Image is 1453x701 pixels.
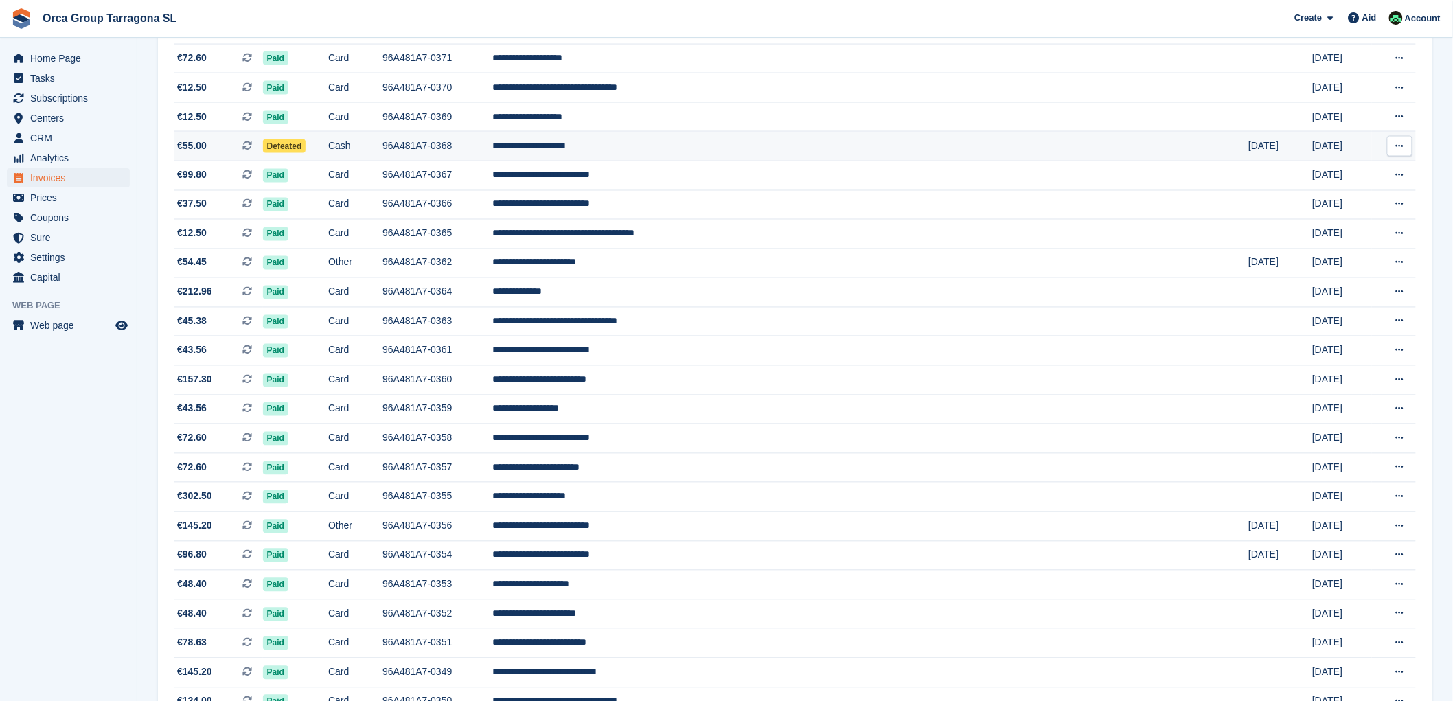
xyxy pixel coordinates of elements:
[267,580,284,590] font: Paid
[1312,316,1342,327] font: [DATE]
[382,316,452,327] font: 96A481A7-0363
[328,257,352,268] font: Other
[1312,111,1342,122] font: [DATE]
[7,128,130,148] a: menu
[113,317,130,334] a: Store Preview
[382,198,452,209] font: 96A481A7-0366
[177,345,207,356] font: €43.56
[328,228,349,239] font: Card
[1312,608,1342,619] font: [DATE]
[7,89,130,108] a: menu
[382,82,452,93] font: 96A481A7-0370
[177,198,207,209] font: €37.50
[267,376,284,385] font: Paid
[177,491,212,502] font: €302.50
[382,52,452,63] font: 96A481A7-0371
[328,170,349,181] font: Card
[1312,198,1342,209] font: [DATE]
[1389,11,1403,25] img: Tania
[267,113,284,122] font: Paid
[30,232,51,243] font: Sure
[382,140,452,151] font: 96A481A7-0368
[328,491,349,502] font: Card
[11,8,32,29] img: stora-icon-8386f47178a22dfd0bd8f6a31ec36ba5ce8667c1dd55bd0f319d3a0aa187defe.svg
[382,257,452,268] font: 96A481A7-0362
[1248,549,1279,560] font: [DATE]
[382,433,452,444] font: 96A481A7-0358
[267,317,284,327] font: Paid
[1312,637,1342,648] font: [DATE]
[328,345,349,356] font: Card
[1362,12,1377,23] font: Aid
[267,141,302,151] font: Defeated
[1294,12,1322,23] font: Create
[177,374,212,385] font: €157.30
[267,229,284,239] font: Paid
[1312,257,1342,268] font: [DATE]
[12,300,60,310] font: Web page
[1312,520,1342,531] font: [DATE]
[1312,286,1342,297] font: [DATE]
[382,374,452,385] font: 96A481A7-0360
[1312,374,1342,385] font: [DATE]
[177,403,207,414] font: €43.56
[7,228,130,247] a: menu
[267,404,284,414] font: Paid
[328,198,349,209] font: Card
[30,93,88,104] font: Subscriptions
[30,272,60,283] font: Capital
[267,463,284,473] font: Paid
[382,170,452,181] font: 96A481A7-0367
[177,170,207,181] font: €99.80
[30,172,65,183] font: Invoices
[177,579,207,590] font: €48.40
[177,140,207,151] font: €55.00
[382,403,452,414] font: 96A481A7-0359
[267,434,284,444] font: Paid
[43,12,176,24] font: Orca Group Tarragona SL
[7,108,130,128] a: menu
[382,549,452,560] font: 96A481A7-0354
[382,667,452,678] font: 96A481A7-0349
[1405,13,1441,23] font: Account
[177,667,212,678] font: €145.20
[1312,549,1342,560] font: [DATE]
[1312,52,1342,63] font: [DATE]
[267,200,284,209] font: Paid
[382,462,452,473] font: 96A481A7-0357
[382,111,452,122] font: 96A481A7-0369
[30,73,55,84] font: Tasks
[328,520,352,531] font: Other
[267,610,284,619] font: Paid
[267,639,284,648] font: Paid
[177,520,212,531] font: €145.20
[7,248,130,267] a: menu
[177,52,207,63] font: €72.60
[1312,82,1342,93] font: [DATE]
[1312,433,1342,444] font: [DATE]
[1248,140,1279,151] font: [DATE]
[328,286,349,297] font: Card
[30,212,69,223] font: Coupons
[7,268,130,287] a: menu
[267,258,284,268] font: Paid
[1312,228,1342,239] font: [DATE]
[177,257,207,268] font: €54.45
[328,667,349,678] font: Card
[267,492,284,502] font: Paid
[1312,667,1342,678] font: [DATE]
[1312,140,1342,151] font: [DATE]
[30,152,69,163] font: Analytics
[1312,345,1342,356] font: [DATE]
[267,551,284,560] font: Paid
[177,111,207,122] font: €12.50
[30,252,65,263] font: Settings
[1312,462,1342,473] font: [DATE]
[328,637,349,648] font: Card
[382,520,452,531] font: 96A481A7-0356
[177,637,207,648] font: €78.63
[328,82,349,93] font: Card
[382,491,452,502] font: 96A481A7-0355
[267,668,284,678] font: Paid
[7,49,130,68] a: menu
